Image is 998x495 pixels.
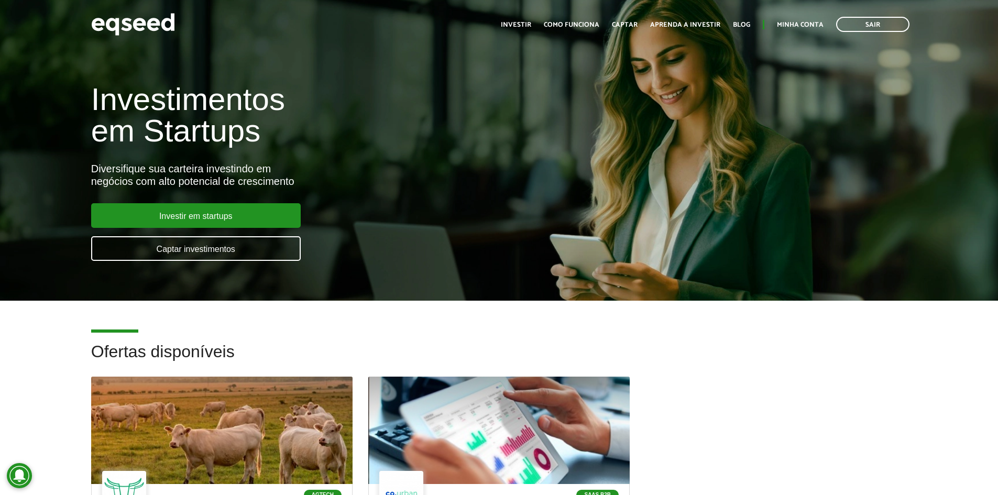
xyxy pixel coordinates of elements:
[836,17,909,32] a: Sair
[612,21,638,28] a: Captar
[91,162,575,188] div: Diversifique sua carteira investindo em negócios com alto potencial de crescimento
[91,236,301,261] a: Captar investimentos
[733,21,750,28] a: Blog
[650,21,720,28] a: Aprenda a investir
[544,21,599,28] a: Como funciona
[91,10,175,38] img: EqSeed
[91,84,575,147] h1: Investimentos em Startups
[777,21,824,28] a: Minha conta
[91,203,301,228] a: Investir em startups
[91,343,907,377] h2: Ofertas disponíveis
[501,21,531,28] a: Investir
